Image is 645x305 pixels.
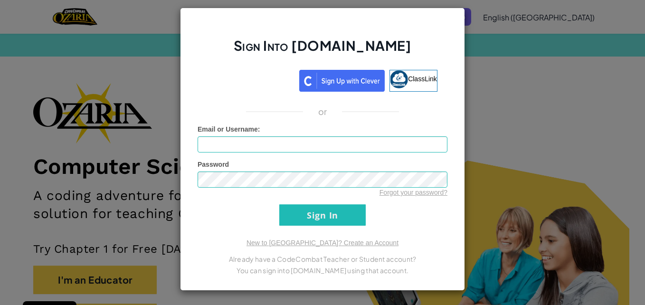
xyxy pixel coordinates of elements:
p: You can sign into [DOMAIN_NAME] using that account. [198,265,447,276]
iframe: Sign in with Google Button [203,69,299,90]
span: Email or Username [198,125,258,133]
input: Sign In [279,204,366,226]
h2: Sign Into [DOMAIN_NAME] [198,37,447,64]
label: : [198,124,260,134]
span: Password [198,161,229,168]
a: New to [GEOGRAPHIC_DATA]? Create an Account [247,239,398,247]
img: classlink-logo-small.png [390,70,408,88]
a: Forgot your password? [379,189,447,196]
span: ClassLink [408,75,437,83]
img: clever_sso_button@2x.png [299,70,385,92]
p: Already have a CodeCombat Teacher or Student account? [198,253,447,265]
p: or [318,106,327,117]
